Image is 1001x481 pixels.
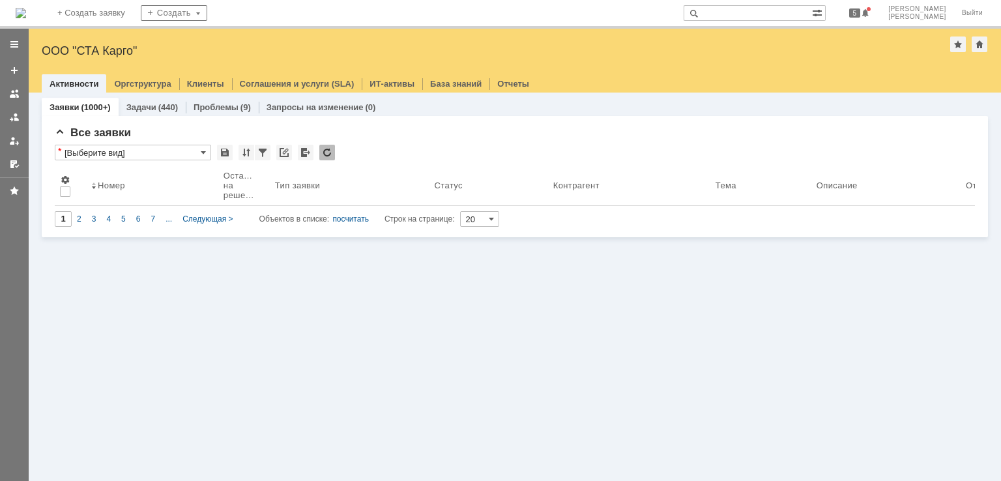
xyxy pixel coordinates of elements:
span: 6 [136,214,141,224]
span: Объектов в списке: [259,214,329,224]
div: (9) [240,102,251,112]
th: Контрагент [548,166,710,206]
a: Оргструктура [114,79,171,89]
div: Скопировать ссылку на список [276,145,292,160]
div: Сортировка... [239,145,254,160]
div: Сделать домашней страницей [972,36,987,52]
div: ООО "СТА Карго" [42,44,950,57]
a: Мои согласования [4,154,25,175]
div: Добавить в избранное [950,36,966,52]
a: Заявки на командах [4,83,25,104]
div: Тип заявки [275,181,320,190]
a: Клиенты [187,79,224,89]
span: 3 [92,214,96,224]
span: Следующая > [182,214,233,224]
div: Описание [817,181,858,190]
span: 7 [151,214,155,224]
div: (0) [365,102,375,112]
div: Тема [716,181,736,190]
span: ... [166,214,172,224]
span: 5 [849,8,861,18]
div: Экспорт списка [298,145,313,160]
div: Контрагент [553,181,600,190]
a: Задачи [126,102,156,112]
span: Все заявки [55,126,131,139]
div: Статус [434,181,462,190]
div: Сохранить вид [217,145,233,160]
span: 2 [77,214,81,224]
div: Обновлять список [319,145,335,160]
div: Создать [141,5,207,21]
a: Активности [50,79,98,89]
a: Заявки [50,102,79,112]
span: Расширенный поиск [812,6,825,18]
th: Тема [710,166,811,206]
div: Номер [98,181,125,190]
th: Осталось на решение [218,166,270,206]
div: Настройки списка отличаются от сохраненных в виде [58,147,61,156]
div: (440) [158,102,178,112]
div: Осталось на решение [224,171,254,200]
span: [PERSON_NAME] [888,13,946,21]
span: 4 [106,214,111,224]
a: ИТ-активы [370,79,414,89]
a: Запросы на изменение [267,102,364,112]
th: Номер [86,166,218,206]
a: База знаний [430,79,482,89]
img: logo [16,8,26,18]
a: Заявки в моей ответственности [4,107,25,128]
a: Соглашения и услуги (SLA) [240,79,355,89]
a: Отчеты [497,79,529,89]
th: Статус [429,166,547,206]
a: Проблемы [194,102,239,112]
div: (1000+) [81,102,110,112]
span: Настройки [60,175,70,185]
th: Тип заявки [270,166,429,206]
i: Строк на странице: [259,211,455,227]
span: 5 [121,214,126,224]
a: Мои заявки [4,130,25,151]
a: Создать заявку [4,60,25,81]
div: посчитать [332,211,369,227]
div: Фильтрация... [255,145,270,160]
span: [PERSON_NAME] [888,5,946,13]
a: Перейти на домашнюю страницу [16,8,26,18]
